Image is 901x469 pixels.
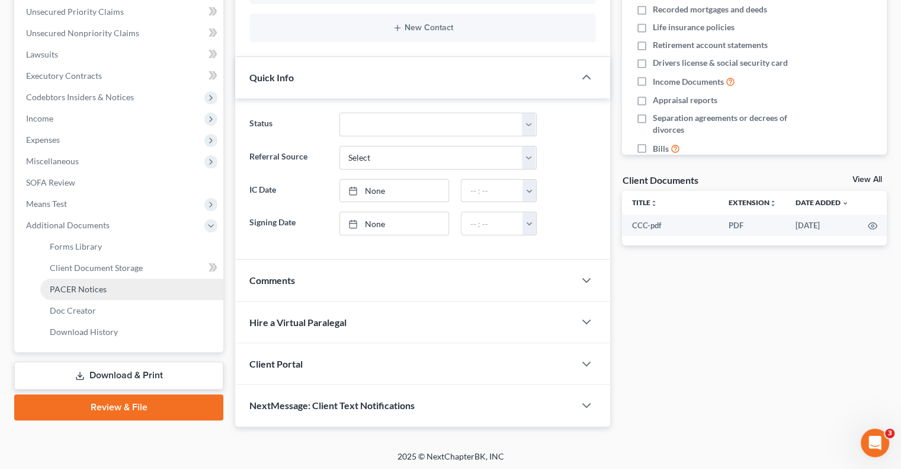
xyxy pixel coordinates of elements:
i: unfold_more [650,200,657,207]
span: Client Document Storage [50,263,143,273]
span: Drivers license & social security card [653,57,788,69]
span: Forms Library [50,241,102,251]
a: SOFA Review [17,172,223,193]
a: Extensionunfold_more [729,198,777,207]
label: Signing Date [243,212,333,235]
i: expand_more [842,200,849,207]
label: IC Date [243,179,333,203]
span: Codebtors Insiders & Notices [26,92,134,102]
a: Date Added expand_more [796,198,849,207]
a: Doc Creator [40,300,223,321]
span: Means Test [26,199,67,209]
span: Income Documents [653,76,724,88]
td: PDF [719,215,786,236]
a: Review & File [14,394,223,420]
span: PACER Notices [50,284,107,294]
input: -- : -- [461,180,523,202]
span: Income [26,113,53,123]
span: Lawsuits [26,49,58,59]
a: PACER Notices [40,279,223,300]
iframe: Intercom live chat [861,429,889,457]
a: Unsecured Nonpriority Claims [17,23,223,44]
span: Quick Info [249,72,294,83]
a: None [340,212,449,235]
a: Client Document Storage [40,257,223,279]
span: Miscellaneous [26,156,79,166]
a: Download & Print [14,362,223,390]
div: Client Documents [622,174,698,186]
span: Additional Documents [26,220,110,230]
span: NextMessage: Client Text Notifications [249,400,415,411]
span: Executory Contracts [26,71,102,81]
a: Unsecured Priority Claims [17,1,223,23]
label: Status [243,113,333,136]
a: Lawsuits [17,44,223,65]
span: Client Portal [249,358,303,369]
span: Recorded mortgages and deeds [653,4,767,15]
i: unfold_more [769,200,777,207]
span: Unsecured Nonpriority Claims [26,28,139,38]
input: -- : -- [461,212,523,235]
span: Unsecured Priority Claims [26,7,124,17]
span: Separation agreements or decrees of divorces [653,112,810,136]
span: Retirement account statements [653,39,768,51]
span: Life insurance policies [653,21,735,33]
td: CCC-pdf [622,215,719,236]
button: New Contact [259,23,586,33]
span: Expenses [26,135,60,145]
span: SOFA Review [26,177,75,187]
span: Download History [50,327,118,337]
a: Download History [40,321,223,343]
a: None [340,180,449,202]
a: View All [852,176,882,184]
span: Bills [653,143,669,155]
span: Hire a Virtual Paralegal [249,317,347,328]
span: Comments [249,275,295,286]
a: Forms Library [40,236,223,257]
a: Titleunfold_more [631,198,657,207]
span: Doc Creator [50,305,96,315]
span: Appraisal reports [653,94,717,106]
td: [DATE] [786,215,858,236]
span: 3 [885,429,894,438]
a: Executory Contracts [17,65,223,87]
label: Referral Source [243,146,333,170]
